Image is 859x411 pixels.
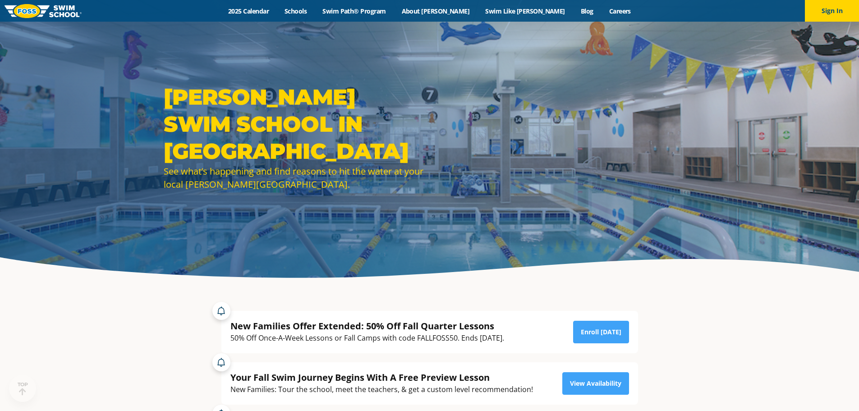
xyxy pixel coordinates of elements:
a: Careers [601,7,639,15]
a: Blog [573,7,601,15]
a: Swim Like [PERSON_NAME] [478,7,573,15]
img: FOSS Swim School Logo [5,4,82,18]
div: See what’s happening and find reasons to hit the water at your local [PERSON_NAME][GEOGRAPHIC_DATA]. [164,165,425,191]
div: New Families: Tour the school, meet the teachers, & get a custom level recommendation! [230,383,533,396]
a: About [PERSON_NAME] [394,7,478,15]
h1: [PERSON_NAME] Swim School in [GEOGRAPHIC_DATA] [164,83,425,165]
a: Schools [277,7,315,15]
a: Swim Path® Program [315,7,394,15]
div: Your Fall Swim Journey Begins With A Free Preview Lesson [230,371,533,383]
a: Enroll [DATE] [573,321,629,343]
a: 2025 Calendar [220,7,277,15]
div: New Families Offer Extended: 50% Off Fall Quarter Lessons [230,320,504,332]
a: View Availability [562,372,629,395]
div: 50% Off Once-A-Week Lessons or Fall Camps with code FALLFOSS50. Ends [DATE]. [230,332,504,344]
div: TOP [18,382,28,396]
